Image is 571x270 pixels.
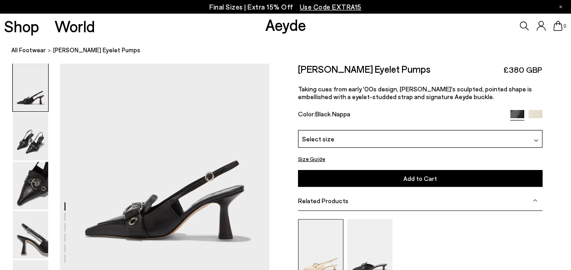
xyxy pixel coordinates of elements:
[298,85,542,100] p: Taking cues from early '00s design, [PERSON_NAME]'s sculpted, pointed shape is embellished with a...
[13,113,48,160] img: Tara Eyelet Pumps - Image 2
[503,64,542,75] span: £380 GBP
[534,138,538,143] img: svg%3E
[11,45,46,55] a: All Footwear
[13,64,48,111] img: Tara Eyelet Pumps - Image 1
[265,15,306,34] a: Aeyde
[53,45,140,55] span: [PERSON_NAME] Eyelet Pumps
[13,162,48,210] img: Tara Eyelet Pumps - Image 3
[298,63,431,75] h2: [PERSON_NAME] Eyelet Pumps
[13,211,48,259] img: Tara Eyelet Pumps - Image 4
[302,134,334,144] span: Select size
[298,153,325,165] button: Size Guide
[315,110,350,118] span: Black Nappa
[403,175,437,182] span: Add to Cart
[55,18,95,34] a: World
[298,170,542,187] button: Add to Cart
[562,24,567,29] span: 0
[553,21,562,31] a: 0
[4,18,39,34] a: Shop
[298,197,348,205] span: Related Products
[11,38,571,63] nav: breadcrumb
[298,110,502,120] div: Color:
[300,3,362,11] span: Navigate to /collections/ss25-final-sizes
[533,198,537,203] img: svg%3E
[209,1,362,13] p: Final Sizes | Extra 15% Off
